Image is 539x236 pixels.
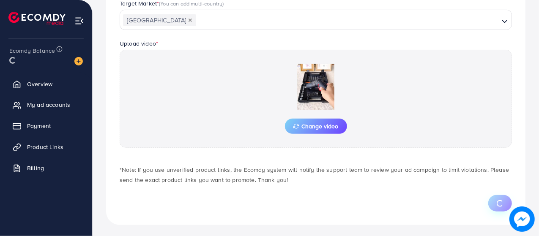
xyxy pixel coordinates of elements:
a: Billing [6,160,86,176]
a: Product Links [6,138,86,155]
img: logo [8,12,66,25]
div: Search for option [120,10,512,30]
img: image [74,57,83,65]
img: menu [74,16,84,26]
span: Product Links [27,143,63,151]
button: Change video [285,119,347,134]
span: Overview [27,80,52,88]
span: Billing [27,164,44,172]
span: Payment [27,122,51,130]
label: Upload video [120,39,158,48]
a: My ad accounts [6,96,86,113]
span: Ecomdy Balance [9,46,55,55]
p: *Note: If you use unverified product links, the Ecomdy system will notify the support team to rev... [120,165,512,185]
input: Search for option [197,14,498,27]
span: [GEOGRAPHIC_DATA] [123,14,196,26]
img: Preview Image [274,64,358,110]
img: image [509,206,535,232]
span: My ad accounts [27,100,70,109]
a: Overview [6,76,86,92]
a: Payment [6,117,86,134]
button: Deselect Pakistan [188,18,192,22]
span: Change video [293,123,339,129]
